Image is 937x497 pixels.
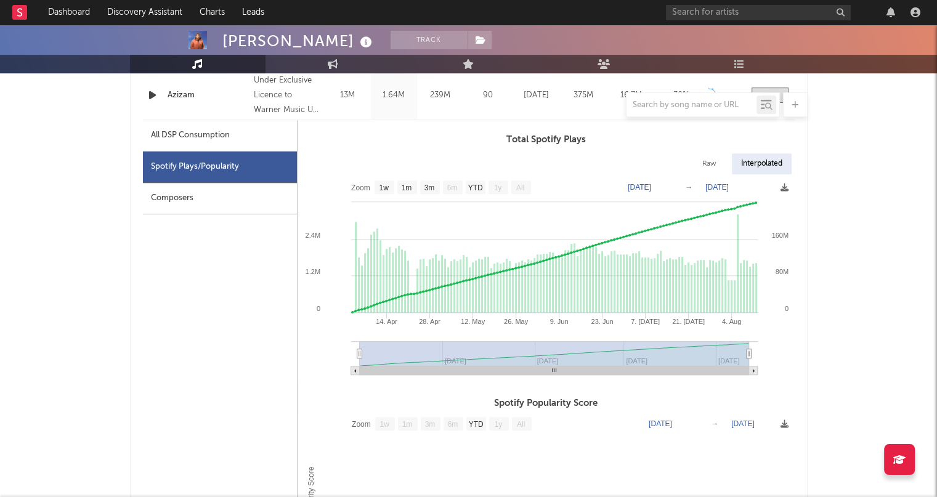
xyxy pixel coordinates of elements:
text: 3m [424,184,434,192]
h3: Spotify Popularity Score [298,396,795,411]
text: All [516,184,524,192]
a: Azizam [168,89,248,102]
text: 26. May [503,318,528,325]
div: All DSP Consumption [151,128,230,143]
text: Zoom [351,184,370,192]
text: Zoom [352,420,371,429]
text: 14. Apr [376,318,397,325]
text: 1m [401,184,412,192]
div: Spotify Plays/Popularity [143,152,297,183]
text: → [685,183,692,192]
text: 12. May [460,318,485,325]
text: 160M [771,232,789,239]
div: All DSP Consumption [143,120,297,152]
text: 1w [379,184,389,192]
text: All [516,420,524,429]
div: 375M [563,89,604,102]
text: 1.2M [305,268,320,275]
div: [PERSON_NAME] [222,31,375,51]
text: [DATE] [705,183,729,192]
input: Search for artists [666,5,851,20]
text: 21. [DATE] [672,318,705,325]
text: 1y [494,420,502,429]
div: 90 [466,89,509,102]
text: 6m [447,184,457,192]
text: 7. [DATE] [631,318,660,325]
text: 2.4M [305,232,320,239]
div: 239M [420,89,460,102]
text: 3m [424,420,435,429]
text: 0 [784,305,788,312]
text: 80M [775,268,788,275]
text: → [711,419,718,428]
text: 1w [379,420,389,429]
text: 28. Apr [419,318,440,325]
text: YTD [468,420,483,429]
h3: Total Spotify Plays [298,132,795,147]
text: 1y [493,184,501,192]
div: 13M [328,89,368,102]
div: Raw [693,153,726,174]
div: ~ 30 % [658,89,699,102]
text: 23. Jun [591,318,613,325]
div: Composers [143,183,297,214]
div: 16.7M [610,89,652,102]
text: 6m [447,420,458,429]
text: YTD [468,184,482,192]
div: [DATE] [516,89,557,102]
div: Interpolated [732,153,792,174]
input: Search by song name or URL [627,100,756,110]
text: 4. Aug [721,318,740,325]
text: [DATE] [649,419,672,428]
button: Track [391,31,468,49]
text: 0 [316,305,320,312]
text: [DATE] [731,419,755,428]
div: 1.64M [374,89,414,102]
text: [DATE] [628,183,651,192]
text: 1m [402,420,412,429]
text: 9. Jun [550,318,568,325]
